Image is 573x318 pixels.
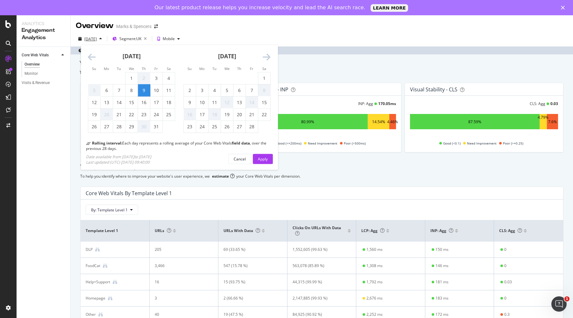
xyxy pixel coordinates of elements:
div: 2,147,885 (99.93 %) [293,295,345,301]
div: 2 [184,87,196,94]
a: Overview [25,61,66,68]
div: Move backward to switch to the previous month. [88,53,96,62]
td: Thursday, January 23, 2025 [138,109,150,121]
div: Mobile [163,37,175,41]
div: 13 [101,99,113,106]
div: 25 [209,124,221,130]
div: 20 [101,111,113,118]
td: Wednesday, January 15, 2025 [125,96,138,109]
div: 15 [258,99,270,106]
td: Saturday, January 11, 2025 [163,84,175,96]
div: 3,466 [155,263,207,269]
td: Thursday, January 16, 2025 [138,96,150,109]
button: [DATE] [76,34,104,44]
div: 18 [209,111,221,118]
div: Move forward to switch to the next month. [263,53,271,62]
div: 1,552,605 (99.63 %) [293,247,345,252]
td: Wednesday, January 8, 2025 [125,84,138,96]
div: 20 [233,111,245,118]
td: Thursday, February 20, 2025 [233,109,246,121]
td: Friday, January 17, 2025 [150,96,163,109]
div: 3 [155,295,207,301]
td: Monday, January 6, 2025 [101,84,113,96]
td: Tuesday, February 11, 2025 [209,96,221,109]
td: Saturday, January 25, 2025 [163,109,175,121]
span: LCP: Agg [361,228,385,233]
small: Su [92,66,96,71]
small: Fr [250,66,253,71]
div: 26 [88,124,100,130]
div: 84,925 (90.92 %) [293,312,345,317]
div: 181 ms [435,279,449,285]
div: 3 [196,87,208,94]
td: Friday, February 21, 2025 [246,109,258,121]
div: 16 [138,99,150,106]
div: Marks & Spencers [116,23,152,30]
div: 205 [155,247,207,252]
div: 24 [196,124,208,130]
div: 183 ms [435,295,449,301]
div: 7 [246,87,258,94]
div: 28 [113,124,125,130]
span: Need Improvement [467,139,497,147]
td: Not available. Saturday, February 8, 2025 [258,84,271,96]
td: Not available. Tuesday, February 18, 2025 [209,109,221,121]
button: By: Template Level 1 [86,205,138,215]
div: 21 [246,111,258,118]
td: Friday, February 28, 2025 [246,121,258,133]
button: Segment:UK [110,34,149,44]
div: 11 [163,87,175,94]
div: 4 [209,87,221,94]
div: Close [561,6,567,10]
div: 14 [246,99,258,106]
td: Sunday, February 9, 2025 [184,96,196,109]
div: 10 [196,99,208,106]
div: INP: Agg [358,101,373,106]
div: CLS: Agg [530,101,545,106]
div: 13 [233,99,245,106]
div: 14 [113,99,125,106]
div: 26 [221,124,233,130]
div: To help you identify where to improve your website's user experience, we your Core Web Vitals per... [80,173,563,179]
div: 14.54% [372,119,385,124]
div: 11 [209,99,221,106]
div: 1,792 ms [366,279,383,285]
div: 1 [125,75,138,81]
button: Cancel [228,154,251,164]
div: Help+Support [86,279,110,285]
span: By: Template Level 1 [91,207,128,213]
small: Th [237,66,241,71]
span: Need Improvement [308,139,337,147]
div: 3 [150,75,162,81]
td: Thursday, February 27, 2025 [233,121,246,133]
small: Mo [199,66,205,71]
div: 4 [163,75,175,81]
small: Mo [104,66,109,71]
td: Thursday, February 13, 2025 [233,96,246,109]
div: 24 [150,111,162,118]
td: Monday, February 24, 2025 [196,121,209,133]
span: 1 [564,296,569,301]
div: Monitor [25,70,38,77]
div: 150 ms [435,247,449,252]
td: Thursday, February 6, 2025 [233,84,246,96]
a: Core Web Vitals [22,52,60,59]
div: Overview [25,61,40,68]
div: 6 [233,87,245,94]
div: 6 [101,87,113,94]
td: Saturday, January 4, 2025 [163,72,175,84]
small: Tu [117,66,121,71]
small: Th [142,66,146,71]
td: Not available. Thursday, January 2, 2025 [138,72,150,84]
div: 23 [138,111,150,118]
div: 69 (33.65 %) [223,247,276,252]
td: Friday, January 3, 2025 [150,72,163,84]
div: 8 [258,87,270,94]
td: Wednesday, February 19, 2025 [221,109,233,121]
div: Apply [258,156,268,161]
td: Wednesday, January 22, 2025 [125,109,138,121]
a: Visits & Revenue [22,80,66,86]
div: Our latest product release helps you increase velocity and lead the AI search race. [155,4,365,11]
div: arrow-right-arrow-left [154,24,158,29]
div: This dashboard represents how Google measures your website's user experience based on [80,70,564,75]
